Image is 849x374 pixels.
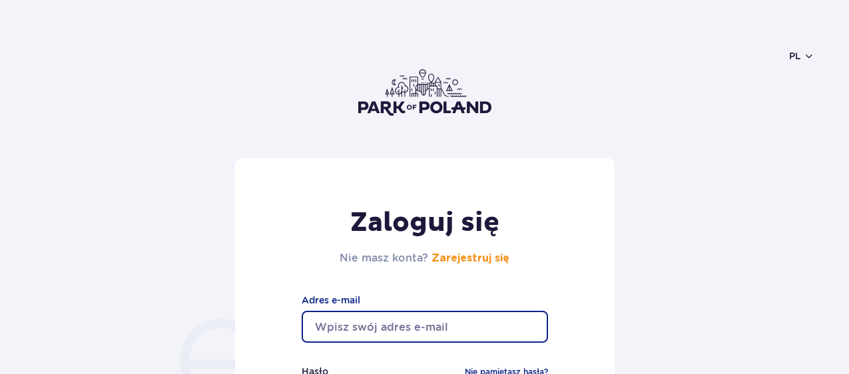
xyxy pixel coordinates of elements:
a: Zarejestruj się [431,253,509,264]
input: Wpisz swój adres e-mail [302,311,548,343]
h1: Zaloguj się [340,206,509,240]
button: pl [789,49,814,63]
label: Adres e-mail [302,293,548,307]
img: Park of Poland logo [358,69,491,116]
h2: Nie masz konta? [340,250,509,266]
